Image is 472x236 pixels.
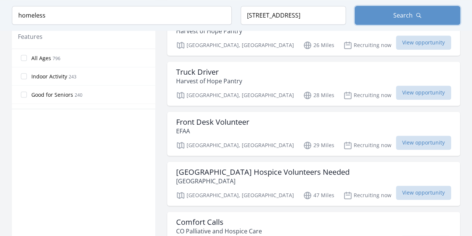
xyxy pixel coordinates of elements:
[343,41,391,50] p: Recruiting now
[176,127,249,136] p: EFAA
[176,91,294,100] p: [GEOGRAPHIC_DATA], [GEOGRAPHIC_DATA]
[53,55,60,62] span: 796
[396,86,451,100] span: View opportunity
[303,91,334,100] p: 28 Miles
[21,73,27,79] input: Indoor Activity 243
[69,74,76,80] span: 243
[176,77,242,86] p: Harvest of Hope Pantry
[31,55,51,62] span: All Ages
[303,191,334,200] p: 47 Miles
[18,32,43,41] legend: Features
[303,141,334,150] p: 29 Miles
[167,112,460,156] a: Front Desk Volunteer EFAA [GEOGRAPHIC_DATA], [GEOGRAPHIC_DATA] 29 Miles Recruiting now View oppor...
[396,186,451,200] span: View opportunity
[176,218,262,227] h3: Comfort Calls
[21,91,27,97] input: Good for Seniors 240
[176,227,262,236] p: CO Palliative and Hospice Care
[176,118,249,127] h3: Front Desk Volunteer
[75,92,82,98] span: 240
[303,41,334,50] p: 26 Miles
[21,55,27,61] input: All Ages 796
[241,6,346,25] input: Location
[176,41,294,50] p: [GEOGRAPHIC_DATA], [GEOGRAPHIC_DATA]
[167,62,460,106] a: Truck Driver Harvest of Hope Pantry [GEOGRAPHIC_DATA], [GEOGRAPHIC_DATA] 28 Miles Recruiting now ...
[176,68,242,77] h3: Truck Driver
[167,12,460,56] a: Pantry Assistant Harvest of Hope Pantry [GEOGRAPHIC_DATA], [GEOGRAPHIC_DATA] 26 Miles Recruiting ...
[176,177,350,186] p: [GEOGRAPHIC_DATA]
[12,6,232,25] input: Keyword
[343,91,391,100] p: Recruiting now
[176,191,294,200] p: [GEOGRAPHIC_DATA], [GEOGRAPHIC_DATA]
[176,27,242,35] p: Harvest of Hope Pantry
[176,168,350,177] h3: [GEOGRAPHIC_DATA] Hospice Volunteers Needed
[176,141,294,150] p: [GEOGRAPHIC_DATA], [GEOGRAPHIC_DATA]
[355,6,460,25] button: Search
[343,141,391,150] p: Recruiting now
[31,91,73,99] span: Good for Seniors
[343,191,391,200] p: Recruiting now
[167,162,460,206] a: [GEOGRAPHIC_DATA] Hospice Volunteers Needed [GEOGRAPHIC_DATA] [GEOGRAPHIC_DATA], [GEOGRAPHIC_DATA...
[31,73,67,80] span: Indoor Activity
[396,136,451,150] span: View opportunity
[393,11,413,20] span: Search
[396,35,451,50] span: View opportunity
